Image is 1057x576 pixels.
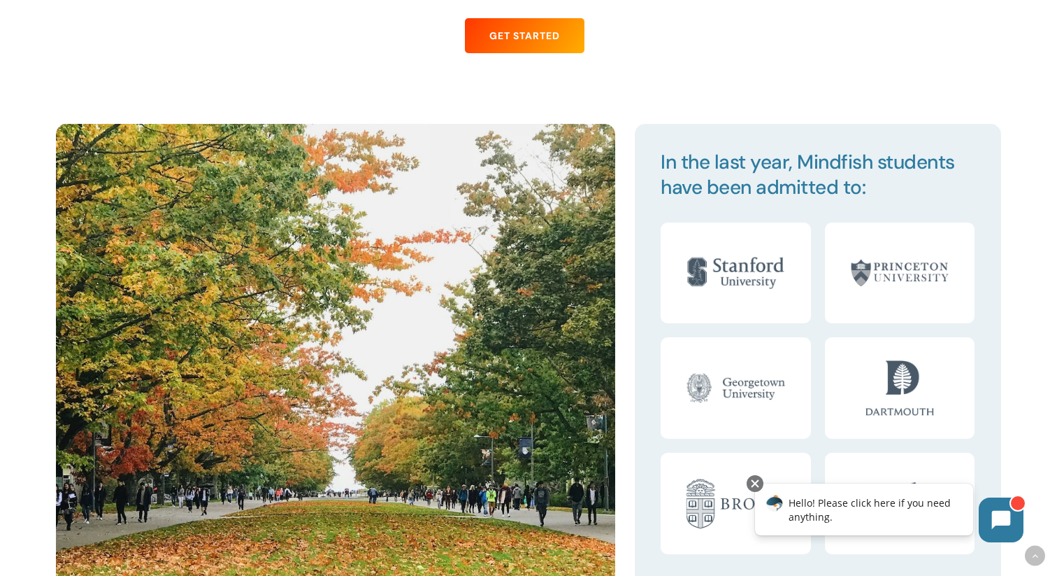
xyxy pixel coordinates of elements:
img: Stanford [674,223,798,324]
img: Princeton [837,223,961,324]
img: Georgetown [674,337,798,439]
a: Get Started [465,18,584,53]
img: Duke [837,453,961,554]
img: Dartmouth [837,337,961,439]
span: In the last year, Mindfish students have been admitted to: [661,149,955,200]
iframe: Chatbot [740,472,1037,556]
img: Brown [674,453,798,554]
span: Get Started [489,29,560,43]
